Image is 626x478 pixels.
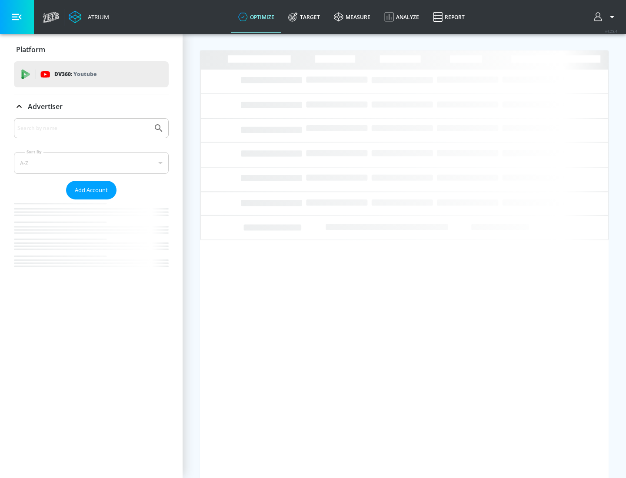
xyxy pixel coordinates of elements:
div: Atrium [84,13,109,21]
button: Add Account [66,181,117,199]
a: measure [327,1,377,33]
a: optimize [231,1,281,33]
label: Sort By [25,149,43,155]
p: Youtube [73,70,97,79]
a: Report [426,1,472,33]
span: Add Account [75,185,108,195]
p: DV360: [54,70,97,79]
a: Atrium [69,10,109,23]
div: Advertiser [14,118,169,284]
a: Target [281,1,327,33]
div: DV360: Youtube [14,61,169,87]
div: Advertiser [14,94,169,119]
div: A-Z [14,152,169,174]
p: Advertiser [28,102,63,111]
a: Analyze [377,1,426,33]
div: Platform [14,37,169,62]
nav: list of Advertiser [14,199,169,284]
input: Search by name [17,123,149,134]
p: Platform [16,45,45,54]
span: v 4.25.4 [605,29,617,33]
